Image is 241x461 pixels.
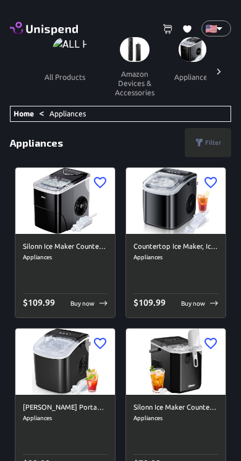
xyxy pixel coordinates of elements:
[23,241,108,252] h6: Silonn Ice Maker Countertop, 9 Cubes Ready in 6 Mins, 26lbs in 24Hrs, Self-Cleaning Ice Machine w...
[164,62,221,92] button: appliances
[35,62,95,92] button: all products
[133,298,166,308] span: $ 109.99
[23,298,55,308] span: $ 109.99
[126,329,226,395] img: Silonn Ice Maker Countertop, Portable Ice Machine with Carry Handle, Self-Cleaning Ice Makers wit...
[23,413,108,423] span: Appliances
[15,168,115,234] img: Silonn Ice Maker Countertop, 9 Cubes Ready in 6 Mins, 26lbs in 24Hrs, Self-Cleaning Ice Machine w...
[105,62,164,105] button: amazon devices & accessories
[23,402,108,413] h6: [PERSON_NAME] Portable Countertop Ice Maker Machine with Self-Cleaning, 26.5lbs/24Hrs, 6 Mins/9 P...
[23,252,108,262] span: Appliances
[181,299,205,308] p: Buy now
[10,136,63,150] p: Appliances
[205,138,221,147] p: Filter
[133,402,218,413] h6: Silonn Ice Maker Countertop, Portable Ice Machine with Carry Handle, Self-Cleaning Ice Makers wit...
[205,21,211,36] p: 🇺🇸
[70,299,95,308] p: Buy now
[10,106,231,122] div: <
[126,168,226,234] img: Countertop Ice Maker, Ice Maker Machine 6 Mins 9 Bullet Ice, 26.5lbs/24Hrs, Portable Ice Maker Ma...
[15,329,115,395] img: COWSAR Portable Countertop Ice Maker Machine with Self-Cleaning, 26.5lbs/24Hrs, 6 Mins/9 Pcs Bull...
[53,37,88,62] img: ALL PRODUCTS
[133,252,218,262] span: Appliances
[14,110,34,118] a: Home
[49,110,86,118] a: Appliances
[179,37,207,62] img: Appliances
[133,241,218,252] h6: Countertop Ice Maker, Ice Maker Machine 6 Mins 9 Bullet Ice, 26.5lbs/24Hrs, Portable Ice Maker Ma...
[201,20,231,37] div: 🇺🇸
[133,413,218,423] span: Appliances
[120,37,150,62] img: Amazon Devices & Accessories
